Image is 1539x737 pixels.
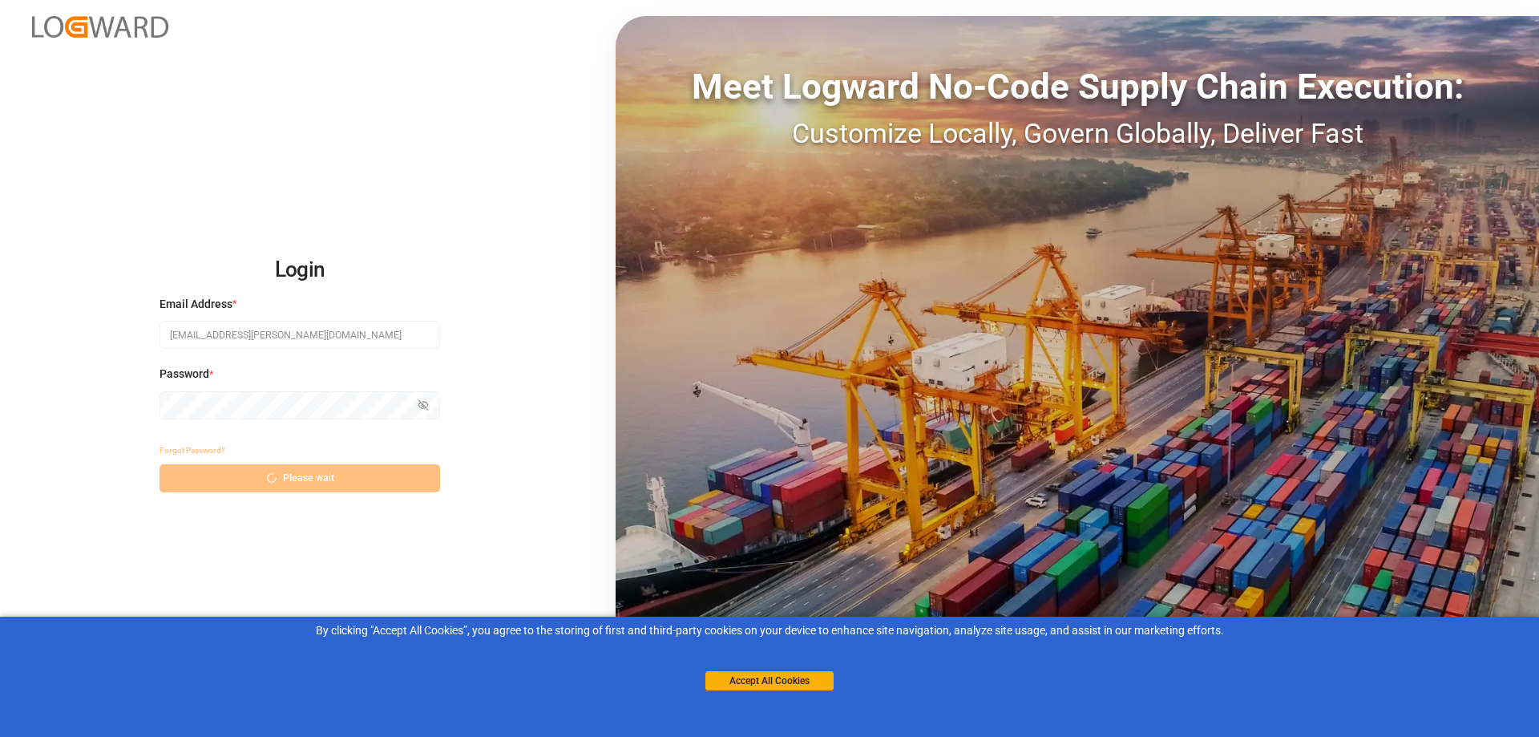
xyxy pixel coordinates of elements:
[160,296,232,313] span: Email Address
[616,60,1539,113] div: Meet Logward No-Code Supply Chain Execution:
[11,622,1528,639] div: By clicking "Accept All Cookies”, you agree to the storing of first and third-party cookies on yo...
[705,671,834,690] button: Accept All Cookies
[160,366,209,383] span: Password
[160,321,440,349] input: Enter your email
[616,113,1539,154] div: Customize Locally, Govern Globally, Deliver Fast
[160,245,440,296] h2: Login
[32,16,168,38] img: Logward_new_orange.png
